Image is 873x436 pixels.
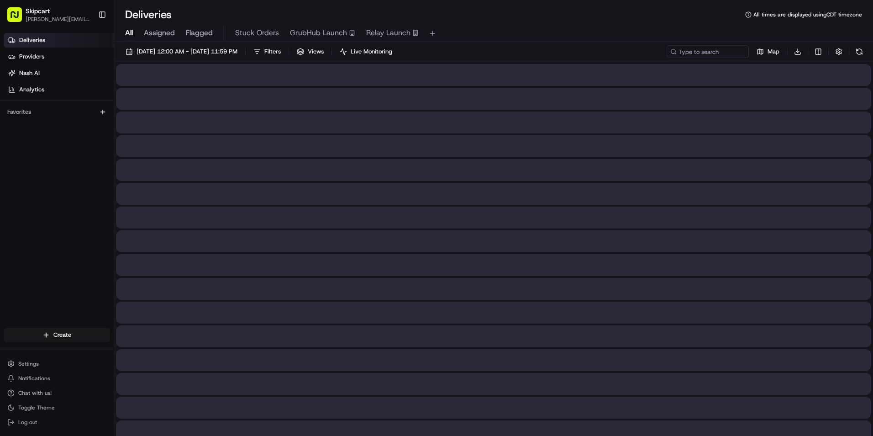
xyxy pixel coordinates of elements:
[19,36,45,44] span: Deliveries
[366,27,410,38] span: Relay Launch
[351,48,392,56] span: Live Monitoring
[19,53,44,61] span: Providers
[4,401,110,414] button: Toggle Theme
[18,404,55,411] span: Toggle Theme
[19,85,44,94] span: Analytics
[249,45,285,58] button: Filters
[4,105,110,119] div: Favorites
[18,419,37,426] span: Log out
[26,6,50,16] button: Skipcart
[768,48,779,56] span: Map
[144,27,175,38] span: Assigned
[235,27,279,38] span: Stuck Orders
[4,357,110,370] button: Settings
[186,27,213,38] span: Flagged
[53,331,71,339] span: Create
[4,372,110,385] button: Notifications
[19,69,40,77] span: Nash AI
[4,82,114,97] a: Analytics
[753,11,862,18] span: All times are displayed using CDT timezone
[853,45,866,58] button: Refresh
[125,7,172,22] h1: Deliveries
[18,389,52,397] span: Chat with us!
[121,45,242,58] button: [DATE] 12:00 AM - [DATE] 11:59 PM
[264,48,281,56] span: Filters
[4,416,110,429] button: Log out
[308,48,324,56] span: Views
[18,360,39,367] span: Settings
[137,48,237,56] span: [DATE] 12:00 AM - [DATE] 11:59 PM
[667,45,749,58] input: Type to search
[4,387,110,399] button: Chat with us!
[125,27,133,38] span: All
[293,45,328,58] button: Views
[752,45,784,58] button: Map
[4,328,110,342] button: Create
[4,49,114,64] a: Providers
[26,16,91,23] button: [PERSON_NAME][EMAIL_ADDRESS][PERSON_NAME][DOMAIN_NAME]
[336,45,396,58] button: Live Monitoring
[4,33,114,48] a: Deliveries
[4,66,114,80] a: Nash AI
[290,27,347,38] span: GrubHub Launch
[4,4,95,26] button: Skipcart[PERSON_NAME][EMAIL_ADDRESS][PERSON_NAME][DOMAIN_NAME]
[18,375,50,382] span: Notifications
